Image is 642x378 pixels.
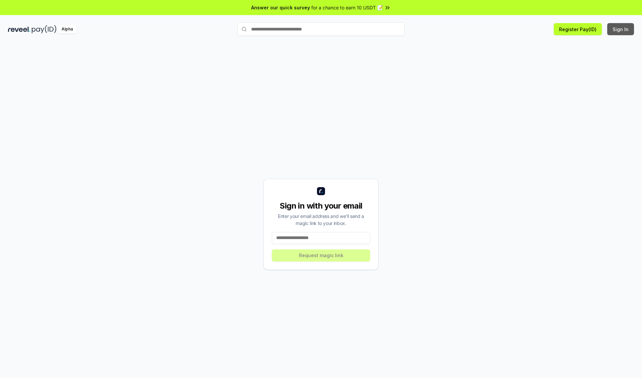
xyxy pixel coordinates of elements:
[317,187,325,195] img: logo_small
[311,4,383,11] span: for a chance to earn 10 USDT 📝
[8,25,30,33] img: reveel_dark
[607,23,634,35] button: Sign In
[251,4,310,11] span: Answer our quick survey
[272,201,370,211] div: Sign in with your email
[272,213,370,227] div: Enter your email address and we’ll send a magic link to your inbox.
[32,25,57,33] img: pay_id
[554,23,602,35] button: Register Pay(ID)
[58,25,77,33] div: Alpha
